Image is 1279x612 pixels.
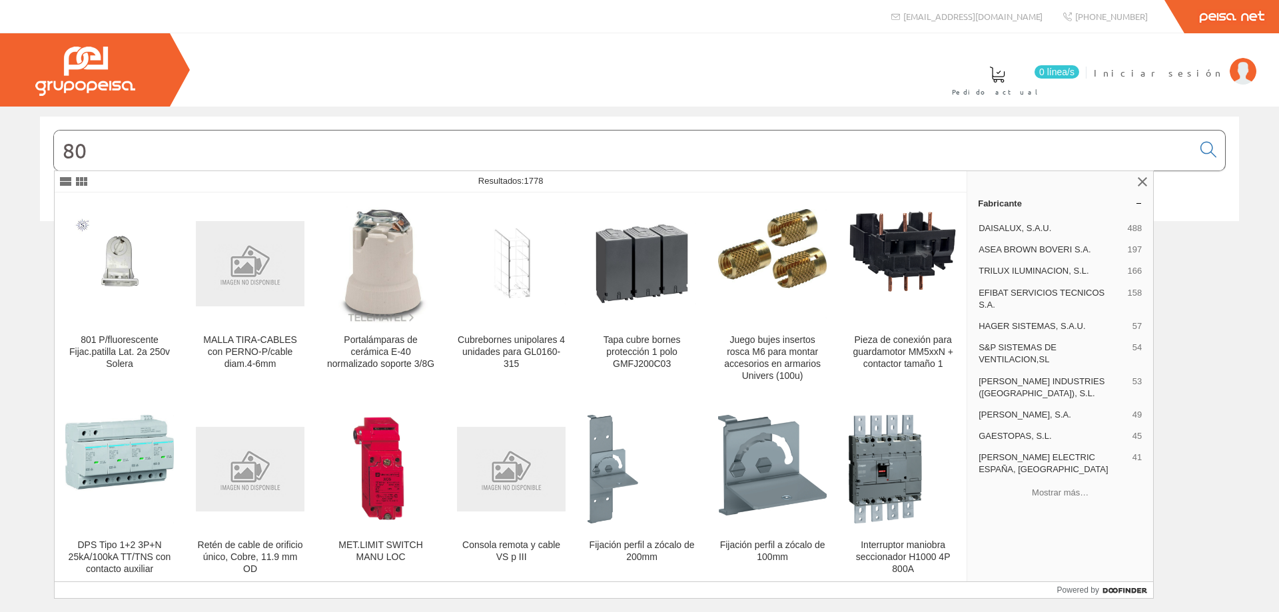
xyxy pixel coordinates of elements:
[577,193,707,398] a: Tapa cubre bornes protección 1 polo GMFJ200C03 Tapa cubre bornes protección 1 polo GMFJ200C03
[524,176,543,186] span: 1778
[838,193,968,398] a: Pieza de conexión para guardamotor MM5xxN + contactor tamaño 1 Pieza de conexión para guardamotor...
[457,427,566,511] img: Consola remota y cable VS p III
[707,193,837,398] a: Juego bujes insertos rosca M6 para montar accesorios en armarios Univers (100u) Juego bujes inser...
[973,482,1148,504] button: Mostrar más…
[54,131,1192,170] input: Buscar...
[55,193,185,398] a: 801 P/fluorescente Fijac.patilla Lat. 2a 250v Solera 801 P/fluorescente Fijac.patilla Lat. 2a 250...
[1094,55,1256,68] a: Iniciar sesión
[1127,222,1142,234] span: 488
[979,287,1122,311] span: EFIBAT SERVICIOS TECNICOS S.A.
[707,398,837,591] a: Fijación perfil a zócalo de 100mm Fijación perfil a zócalo de 100mm
[446,398,576,591] a: Consola remota y cable VS p III Consola remota y cable VS p III
[326,334,435,370] div: Portalámparas de cerámica E-40 normalizado soporte 3/8G
[1035,65,1079,79] span: 0 línea/s
[849,415,957,523] img: Interruptor maniobra seccionador H1000 4P 800A
[55,398,185,591] a: DPS Tipo 1+2 3P+N 25kA/100kA TT/TNS con contacto auxiliar DPS Tipo 1+2 3P+N 25kA/100kA TT/TNS con...
[718,334,827,382] div: Juego bujes insertos rosca M6 para montar accesorios en armarios Univers (100u)
[1132,342,1142,366] span: 54
[478,176,544,186] span: Resultados:
[718,209,827,318] img: Juego bujes insertos rosca M6 para montar accesorios en armarios Univers (100u)
[196,427,304,511] img: Retén de cable de orificio único, Cobre, 11.9 mm OD
[1132,320,1142,332] span: 57
[718,539,827,563] div: Fijación perfil a zócalo de 100mm
[1132,452,1142,475] span: 41
[849,539,957,575] div: Interruptor maniobra seccionador H1000 4P 800A
[65,209,174,318] img: 801 P/fluorescente Fijac.patilla Lat. 2a 250v Solera
[65,539,174,575] div: DPS Tipo 1+2 3P+N 25kA/100kA TT/TNS con contacto auxiliar
[65,334,174,370] div: 801 P/fluorescente Fijac.patilla Lat. 2a 250v Solera
[35,47,135,96] img: Grupo Peisa
[446,193,576,398] a: Cubrebornes unipolares 4 unidades para GL0160-315 Cubrebornes unipolares 4 unidades para GL0160-315
[979,320,1127,332] span: HAGER SISTEMAS, S.A.U.
[326,539,435,563] div: MET.LIMIT SWITCH MANU LOC
[849,334,957,370] div: Pieza de conexión para guardamotor MM5xxN + contactor tamaño 1
[577,398,707,591] a: Fijación perfil a zócalo de 200mm Fijación perfil a zócalo de 200mm
[718,415,827,523] img: Fijación perfil a zócalo de 100mm
[1132,430,1142,442] span: 45
[196,539,304,575] div: Retén de cable de orificio único, Cobre, 11.9 mm OD
[967,192,1153,214] a: Fabricante
[588,539,696,563] div: Fijación perfil a zócalo de 200mm
[979,244,1122,256] span: ASEA BROWN BOVERI S.A.
[65,415,174,523] img: DPS Tipo 1+2 3P+N 25kA/100kA TT/TNS con contacto auxiliar
[185,398,315,591] a: Retén de cable de orificio único, Cobre, 11.9 mm OD Retén de cable de orificio único, Cobre, 11.9...
[979,265,1122,277] span: TRILUX ILUMINACION, S.L.
[1094,66,1223,79] span: Iniciar sesión
[326,415,435,523] img: MET.LIMIT SWITCH MANU LOC
[1057,582,1154,598] a: Powered by
[1057,584,1099,596] span: Powered by
[316,193,446,398] a: Portalámparas de cerámica E-40 normalizado soporte 3/8G Portalámparas de cerámica E-40 normalizad...
[330,204,431,324] img: Portalámparas de cerámica E-40 normalizado soporte 3/8G
[979,342,1127,366] span: S&P SISTEMAS DE VENTILACION,SL
[1127,265,1142,277] span: 166
[979,376,1127,400] span: [PERSON_NAME] INDUSTRIES ([GEOGRAPHIC_DATA]), S.L.
[588,223,696,304] img: Tapa cubre bornes protección 1 polo GMFJ200C03
[1127,287,1142,311] span: 158
[316,398,446,591] a: MET.LIMIT SWITCH MANU LOC MET.LIMIT SWITCH MANU LOC
[588,415,696,523] img: Fijación perfil a zócalo de 200mm
[196,221,304,306] img: MALLA TIRA-CABLES con PERNO-P/cable diam.4-6mm
[196,334,304,370] div: MALLA TIRA-CABLES con PERNO-P/cable diam.4-6mm
[952,85,1043,99] span: Pedido actual
[979,452,1127,475] span: [PERSON_NAME] ELECTRIC ESPAÑA, [GEOGRAPHIC_DATA]
[457,539,566,563] div: Consola remota y cable VS p III
[979,430,1127,442] span: GAESTOPAS, S.L.
[40,238,1239,249] div: © Grupo Peisa
[1132,376,1142,400] span: 53
[1132,409,1142,421] span: 49
[185,193,315,398] a: MALLA TIRA-CABLES con PERNO-P/cable diam.4-6mm MALLA TIRA-CABLES con PERNO-P/cable diam.4-6mm
[588,334,696,370] div: Tapa cubre bornes protección 1 polo GMFJ200C03
[979,222,1122,234] span: DAISALUX, S.A.U.
[1127,244,1142,256] span: 197
[838,398,968,591] a: Interruptor maniobra seccionador H1000 4P 800A Interruptor maniobra seccionador H1000 4P 800A
[457,223,566,304] img: Cubrebornes unipolares 4 unidades para GL0160-315
[903,11,1043,22] span: [EMAIL_ADDRESS][DOMAIN_NAME]
[1075,11,1148,22] span: [PHONE_NUMBER]
[457,334,566,370] div: Cubrebornes unipolares 4 unidades para GL0160-315
[979,409,1127,421] span: [PERSON_NAME], S.A.
[849,209,957,318] img: Pieza de conexión para guardamotor MM5xxN + contactor tamaño 1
